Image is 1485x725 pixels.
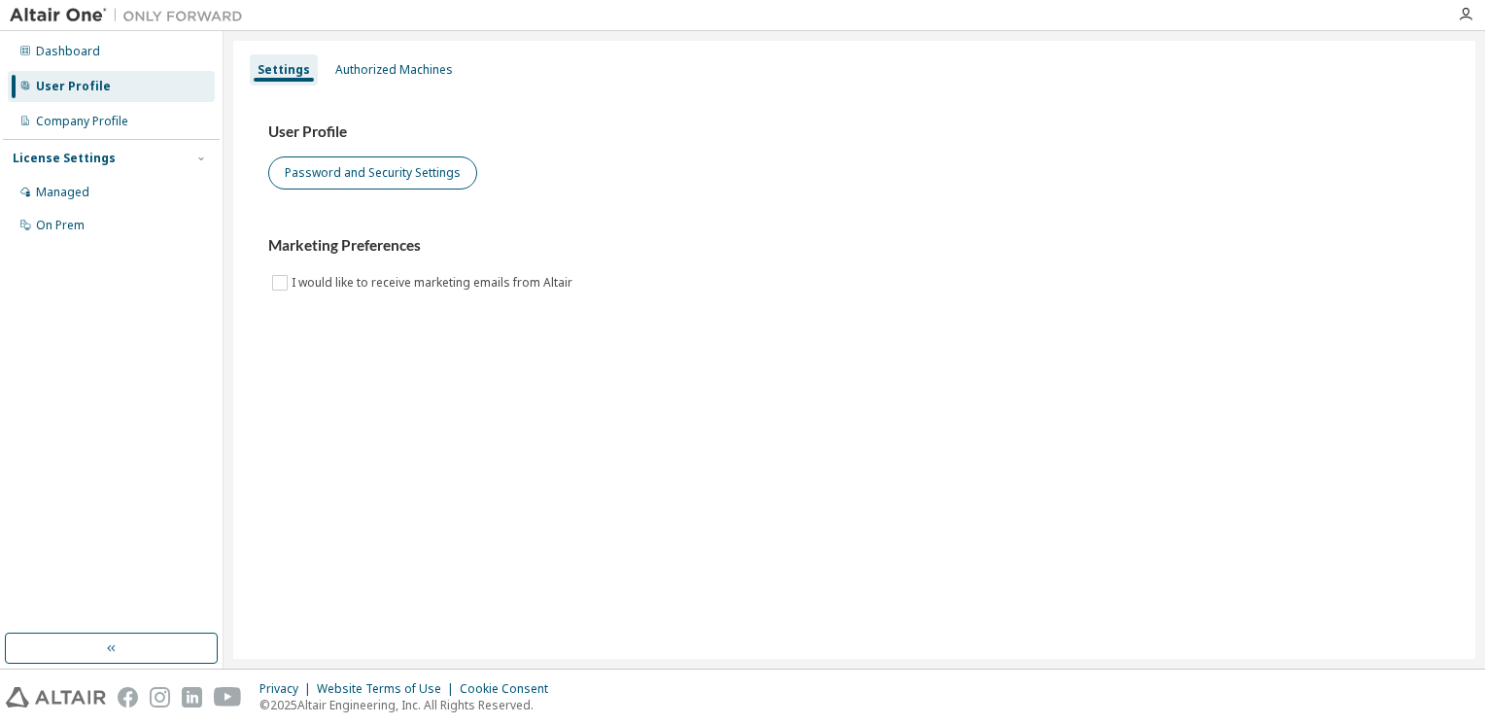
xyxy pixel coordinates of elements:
[118,687,138,708] img: facebook.svg
[335,62,453,78] div: Authorized Machines
[36,44,100,59] div: Dashboard
[150,687,170,708] img: instagram.svg
[268,236,1440,256] h3: Marketing Preferences
[258,62,310,78] div: Settings
[10,6,253,25] img: Altair One
[214,687,242,708] img: youtube.svg
[13,151,116,166] div: License Settings
[6,687,106,708] img: altair_logo.svg
[268,122,1440,142] h3: User Profile
[268,156,477,190] button: Password and Security Settings
[36,79,111,94] div: User Profile
[259,681,317,697] div: Privacy
[259,697,560,713] p: © 2025 Altair Engineering, Inc. All Rights Reserved.
[36,218,85,233] div: On Prem
[36,185,89,200] div: Managed
[182,687,202,708] img: linkedin.svg
[317,681,460,697] div: Website Terms of Use
[36,114,128,129] div: Company Profile
[460,681,560,697] div: Cookie Consent
[292,271,576,294] label: I would like to receive marketing emails from Altair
